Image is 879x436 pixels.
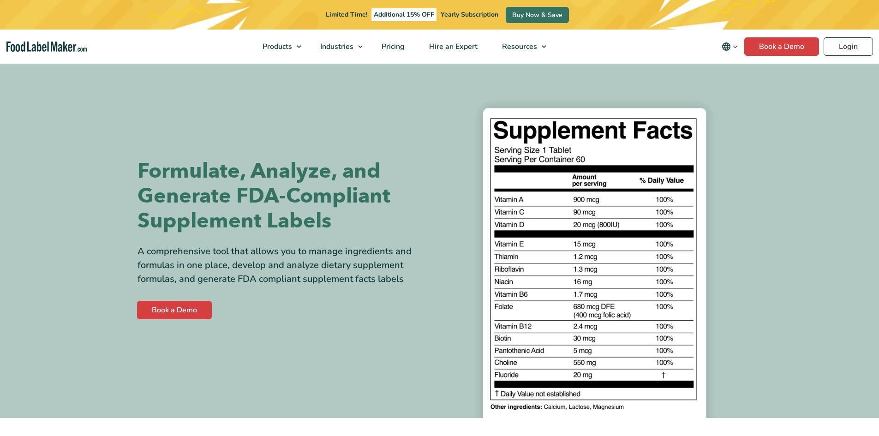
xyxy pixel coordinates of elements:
[426,42,478,52] span: Hire an Expert
[138,159,433,233] h1: Formulate, Analyze, and Generate FDA-Compliant Supplement Labels
[499,42,538,52] span: Resources
[379,42,406,52] span: Pricing
[251,30,306,64] a: Products
[371,8,437,21] span: Additional 15% OFF
[744,37,819,56] a: Book a Demo
[326,10,367,19] span: Limited Time!
[506,7,569,23] a: Buy Now & Save
[6,42,87,52] a: Food Label Maker homepage
[417,30,488,64] a: Hire an Expert
[370,30,415,64] a: Pricing
[317,42,354,52] span: Industries
[715,37,744,56] button: Change language
[308,30,367,64] a: Industries
[490,30,551,64] a: Resources
[137,301,212,319] a: Book a Demo
[260,42,293,52] span: Products
[824,37,873,56] a: Login
[138,245,433,286] div: A comprehensive tool that allows you to manage ingredients and formulas in one place, develop and...
[441,10,498,19] span: Yearly Subscription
